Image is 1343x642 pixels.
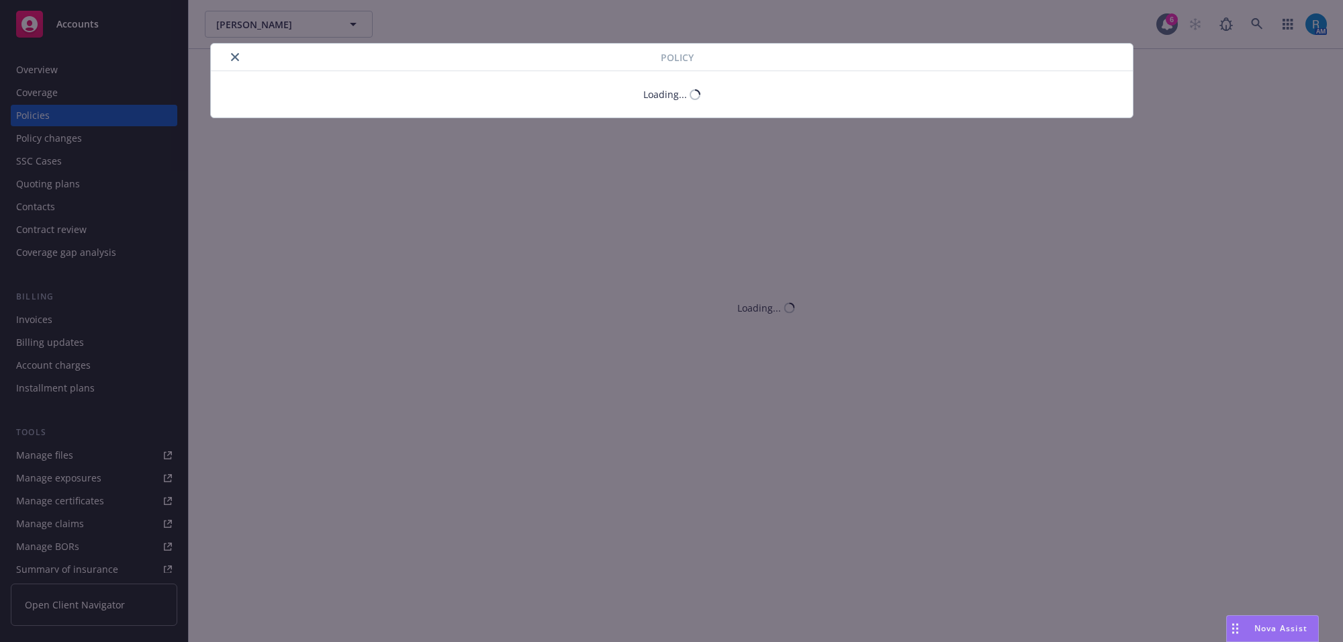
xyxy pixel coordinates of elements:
span: Nova Assist [1254,623,1307,634]
div: Loading... [643,87,687,101]
div: Drag to move [1227,616,1244,641]
button: Nova Assist [1226,615,1319,642]
span: Policy [661,50,694,64]
button: close [227,49,243,65]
